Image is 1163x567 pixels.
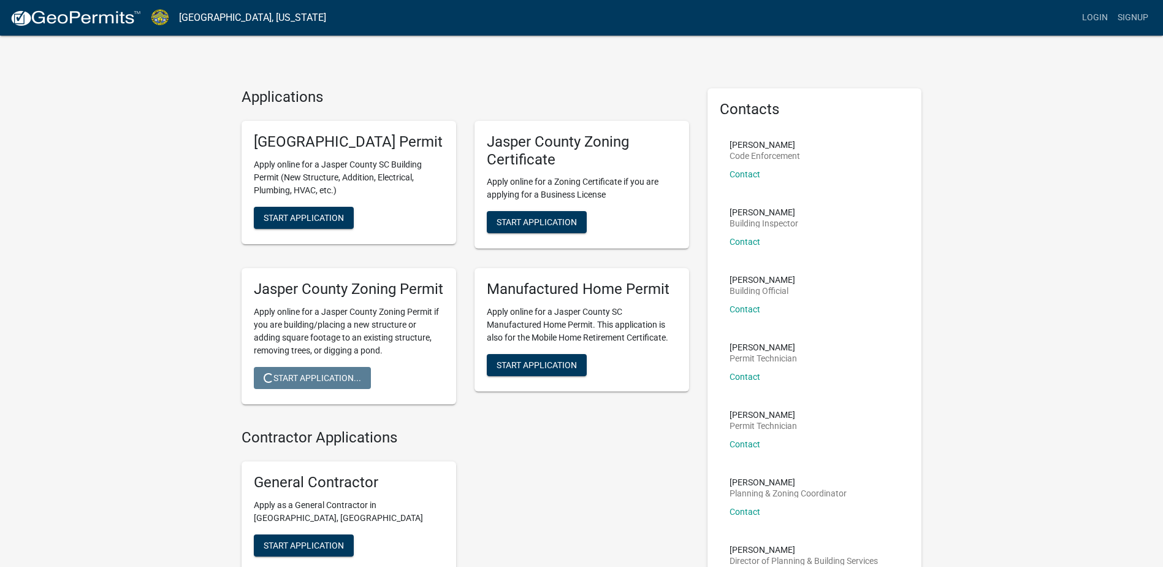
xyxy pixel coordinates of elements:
[487,133,677,169] h5: Jasper County Zoning Certificate
[730,276,795,284] p: [PERSON_NAME]
[487,306,677,344] p: Apply online for a Jasper County SC Manufactured Home Permit. This application is also for the Mo...
[254,499,444,525] p: Apply as a General Contractor in [GEOGRAPHIC_DATA], [GEOGRAPHIC_DATA]
[254,306,444,357] p: Apply online for a Jasper County Zoning Permit if you are building/placing a new structure or add...
[730,237,760,247] a: Contact
[730,343,797,352] p: [PERSON_NAME]
[151,9,169,26] img: Jasper County, South Carolina
[730,219,798,228] p: Building Inspector
[730,489,847,498] p: Planning & Zoning Coordinator
[730,422,797,430] p: Permit Technician
[264,373,361,383] span: Start Application...
[730,546,878,554] p: [PERSON_NAME]
[730,557,878,565] p: Director of Planning & Building Services
[254,367,371,389] button: Start Application...
[730,141,800,149] p: [PERSON_NAME]
[487,175,677,201] p: Apply online for a Zoning Certificate if you are applying for a Business License
[242,429,689,447] h4: Contractor Applications
[730,304,760,314] a: Contact
[264,212,344,222] span: Start Application
[487,354,587,376] button: Start Application
[497,360,577,370] span: Start Application
[264,540,344,550] span: Start Application
[497,217,577,227] span: Start Application
[1113,6,1153,29] a: Signup
[254,534,354,557] button: Start Application
[720,101,910,118] h5: Contacts
[730,152,800,160] p: Code Enforcement
[730,372,760,382] a: Contact
[242,88,689,414] wm-workflow-list-section: Applications
[730,411,797,419] p: [PERSON_NAME]
[254,207,354,229] button: Start Application
[730,507,760,517] a: Contact
[730,287,795,295] p: Building Official
[254,280,444,298] h5: Jasper County Zoning Permit
[487,211,587,233] button: Start Application
[242,88,689,106] h4: Applications
[1077,6,1113,29] a: Login
[730,354,797,363] p: Permit Technician
[730,169,760,179] a: Contact
[487,280,677,298] h5: Manufactured Home Permit
[254,133,444,151] h5: [GEOGRAPHIC_DATA] Permit
[254,158,444,197] p: Apply online for a Jasper County SC Building Permit (New Structure, Addition, Electrical, Plumbin...
[730,439,760,449] a: Contact
[730,208,798,217] p: [PERSON_NAME]
[730,478,847,487] p: [PERSON_NAME]
[179,7,326,28] a: [GEOGRAPHIC_DATA], [US_STATE]
[254,474,444,492] h5: General Contractor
